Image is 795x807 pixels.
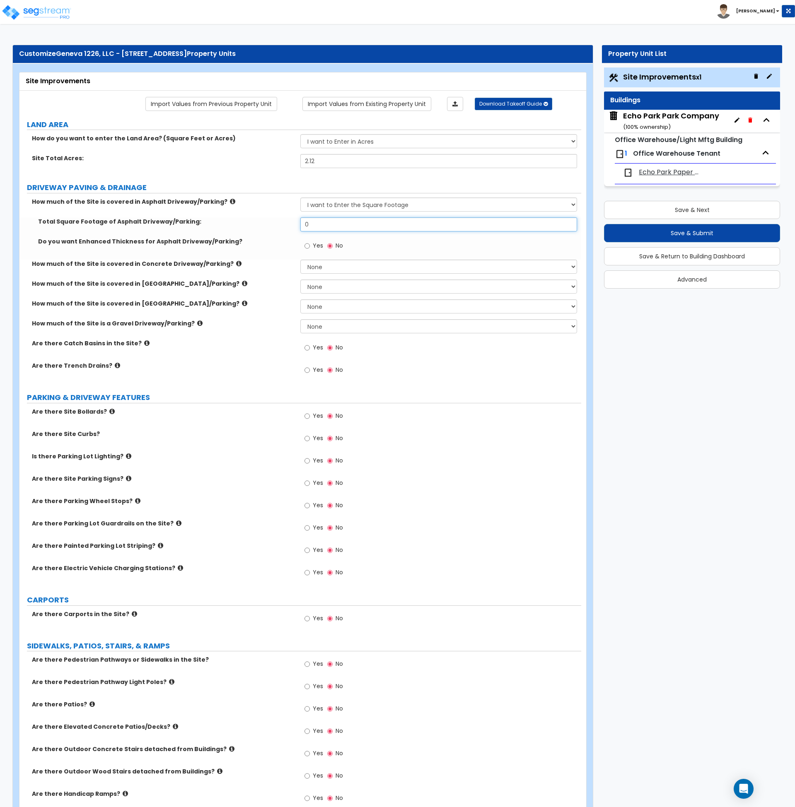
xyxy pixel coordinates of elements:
input: Yes [304,682,310,691]
i: click for more info! [115,362,120,369]
span: No [336,501,343,509]
input: Yes [304,749,310,758]
input: No [327,749,333,758]
input: Yes [304,794,310,803]
span: Yes [313,704,323,713]
div: Property Unit List [608,49,776,59]
i: click for more info! [132,611,137,617]
label: Are there Outdoor Concrete Stairs detached from Buildings? [32,745,294,753]
span: No [336,241,343,250]
img: avatar.png [716,4,731,19]
img: building.svg [608,111,619,121]
span: Yes [313,614,323,622]
label: How much of the Site is covered in [GEOGRAPHIC_DATA]/Parking? [32,299,294,308]
span: Yes [313,771,323,780]
input: No [327,771,333,781]
i: click for more info! [144,340,150,346]
label: DRIVEWAY PAVING & DRAINAGE [27,182,581,193]
i: click for more info! [89,701,95,707]
span: No [336,614,343,622]
span: Yes [313,456,323,465]
span: No [336,343,343,352]
i: click for more info! [229,746,234,752]
input: Yes [304,523,310,532]
i: click for more info! [173,723,178,730]
span: No [336,704,343,713]
small: ( 100 % ownership) [623,123,671,131]
input: Yes [304,501,310,510]
span: No [336,456,343,465]
input: No [327,614,333,623]
input: No [327,366,333,375]
i: click for more info! [197,320,203,326]
label: Are there Handicap Ramps? [32,790,294,798]
label: Is there Parking Lot Lighting? [32,452,294,460]
span: Yes [313,727,323,735]
input: No [327,434,333,443]
span: Yes [313,434,323,442]
label: Total Square Footage of Asphalt Driveway/Parking: [38,217,294,226]
i: click for more info! [242,300,247,306]
a: Import the dynamic attribute values from previous properties. [145,97,277,111]
i: click for more info! [176,520,181,526]
label: Are there Catch Basins in the Site? [32,339,294,347]
a: Import the dynamic attributes value through Excel sheet [447,97,463,111]
input: No [327,501,333,510]
div: Site Improvements [26,77,580,86]
span: Echo Park Park Company [608,111,719,132]
span: Yes [313,501,323,509]
input: No [327,794,333,803]
span: Yes [313,546,323,554]
span: No [336,479,343,487]
input: No [327,704,333,713]
label: Are there Pedestrian Pathway Light Poles? [32,678,294,686]
input: No [327,456,333,465]
div: Customize Property Units [19,49,587,59]
input: No [327,241,333,251]
label: How much of the Site is a Gravel Driveway/Parking? [32,319,294,328]
label: Are there Painted Parking Lot Striping? [32,542,294,550]
i: click for more info! [236,260,242,267]
span: Geneva 1226, LLC - [STREET_ADDRESS] [56,49,187,58]
i: click for more info! [178,565,183,571]
span: No [336,682,343,690]
label: How do you want to enter the Land Area? (Square Feet or Acres) [32,134,294,142]
input: No [327,682,333,691]
label: Are there Trench Drains? [32,361,294,370]
button: Download Takeoff Guide [475,98,552,110]
span: No [336,749,343,757]
span: Yes [313,412,323,420]
span: Office Warehouse Tenant [633,149,720,158]
span: Echo Park Paper Co & Meriden Insurance [639,168,703,177]
span: Yes [313,568,323,576]
input: Yes [304,366,310,375]
span: No [336,434,343,442]
span: No [336,568,343,576]
span: No [336,771,343,780]
span: Yes [313,479,323,487]
input: Yes [304,343,310,352]
label: Are there Carports in the Site? [32,610,294,618]
span: No [336,412,343,420]
label: Are there Patios? [32,700,294,708]
label: Are there Electric Vehicle Charging Stations? [32,564,294,572]
span: Yes [313,366,323,374]
input: Yes [304,704,310,713]
div: Buildings [610,96,774,105]
button: Save & Return to Building Dashboard [604,247,780,265]
label: CARPORTS [27,595,581,605]
small: Office Warehouse/Light Mftg Building [615,135,742,145]
input: Yes [304,727,310,736]
input: Yes [304,412,310,421]
i: click for more info! [109,408,115,414]
i: click for more info! [169,679,174,685]
i: click for more info! [126,453,131,459]
input: Yes [304,479,310,488]
b: [PERSON_NAME] [736,8,775,14]
span: Yes [313,794,323,802]
i: click for more info! [217,768,222,774]
input: No [327,523,333,532]
a: Import the dynamic attribute values from existing properties. [302,97,431,111]
img: door.png [623,168,633,178]
button: Save & Next [604,201,780,219]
